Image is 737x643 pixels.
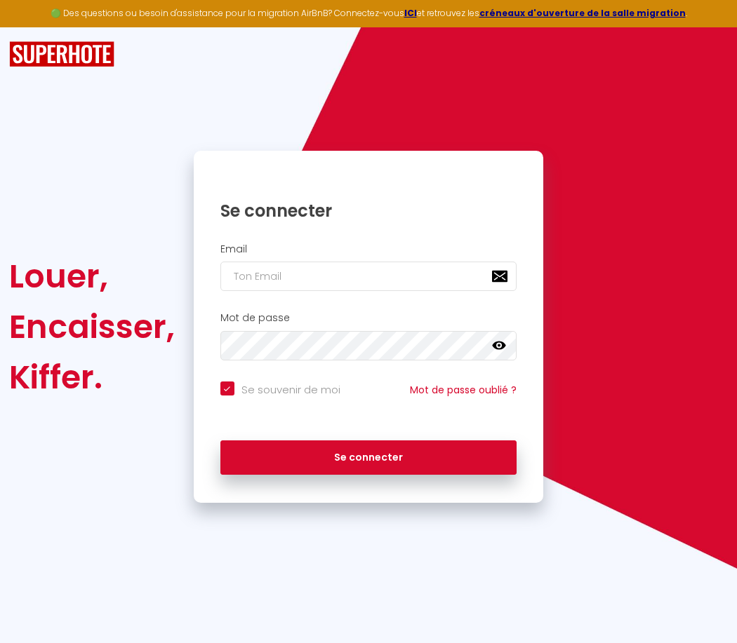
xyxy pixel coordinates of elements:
h1: Se connecter [220,200,517,222]
div: Encaisser, [9,302,175,352]
div: Kiffer. [9,352,175,402]
div: Louer, [9,251,175,302]
button: Se connecter [220,440,517,475]
h2: Email [220,243,517,255]
h2: Mot de passe [220,312,517,324]
input: Ton Email [220,262,517,291]
img: SuperHote logo [9,41,114,67]
a: créneaux d'ouverture de la salle migration [479,7,686,19]
a: Mot de passe oublié ? [410,383,517,397]
a: ICI [404,7,417,19]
